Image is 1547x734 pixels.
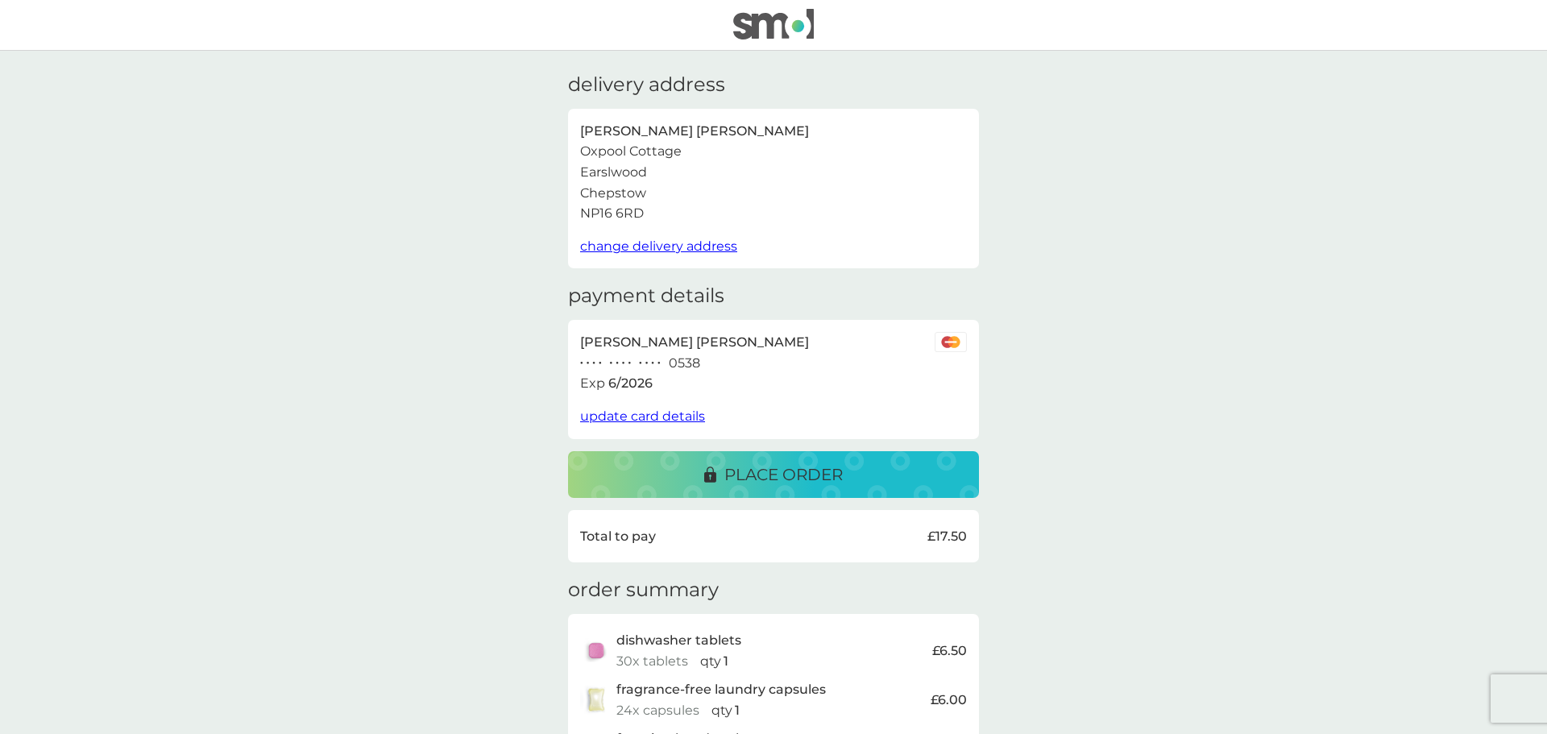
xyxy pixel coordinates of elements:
p: ● [645,359,649,367]
p: ● [587,359,590,367]
p: 0538 [669,353,700,374]
p: ● [592,359,595,367]
span: change delivery address [580,238,737,254]
p: Chepstow [580,183,646,204]
p: Earslwood [580,162,647,183]
p: place order [724,462,843,487]
h3: payment details [568,284,724,308]
p: 1 [724,651,728,672]
p: 1 [735,700,740,721]
p: qty [700,651,721,672]
img: smol [733,9,814,39]
p: ● [639,359,642,367]
p: ● [580,359,583,367]
p: ● [599,359,602,367]
p: 6 / 2026 [608,373,653,394]
button: change delivery address [580,236,737,257]
p: ● [616,359,619,367]
p: NP16 6RD [580,203,644,224]
p: ● [651,359,654,367]
p: Oxpool Cottage [580,141,682,162]
p: ● [628,359,631,367]
p: 24x capsules [616,700,699,721]
h3: order summary [568,578,719,602]
p: dishwasher tablets [616,630,741,651]
p: qty [711,700,732,721]
p: [PERSON_NAME] [PERSON_NAME] [580,332,809,353]
p: £6.50 [932,641,967,661]
p: Exp [580,373,605,394]
p: ● [657,359,661,367]
span: update card details [580,408,705,424]
p: £17.50 [927,526,967,547]
p: £6.00 [931,690,967,711]
p: ● [622,359,625,367]
p: 30x tablets [616,651,688,672]
p: Total to pay [580,526,656,547]
h3: delivery address [568,73,725,97]
p: ● [610,359,613,367]
button: update card details [580,406,705,427]
p: [PERSON_NAME] [PERSON_NAME] [580,121,809,142]
button: place order [568,451,979,498]
p: fragrance-free laundry capsules [616,679,826,700]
